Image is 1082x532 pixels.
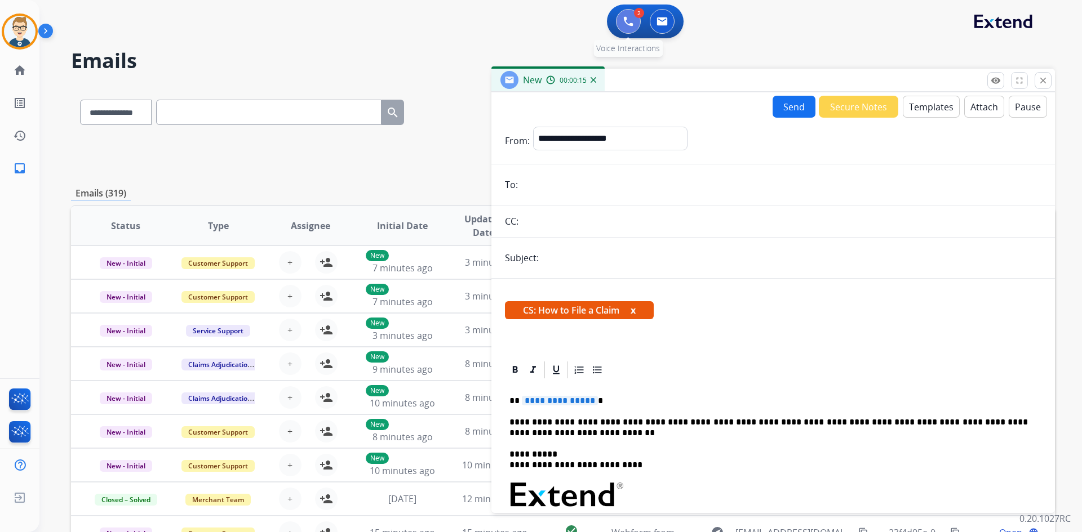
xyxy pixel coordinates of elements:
p: New [366,318,389,329]
button: x [631,303,636,317]
span: + [287,492,292,506]
button: + [279,319,301,341]
button: Attach [964,96,1004,118]
mat-icon: inbox [13,162,26,175]
p: New [366,284,389,295]
p: New [366,419,389,430]
span: [DATE] [388,493,416,505]
mat-icon: close [1038,75,1048,86]
p: CC: [505,214,518,228]
h2: Emails [71,50,1055,72]
button: Send [773,96,815,118]
mat-icon: person_add [320,289,333,303]
p: New [366,385,389,396]
p: Emails (319) [71,186,131,200]
span: Assignee [291,219,330,233]
span: Merchant Team [185,494,251,506]
span: + [287,256,292,269]
mat-icon: person_add [320,256,333,269]
span: 3 minutes ago [465,290,525,302]
span: Type [208,219,229,233]
span: Voice Interactions [596,43,660,53]
span: 8 minutes ago [373,431,433,443]
span: Customer Support [181,257,255,269]
span: Service Support [186,325,250,337]
span: 7 minutes ago [373,296,433,308]
mat-icon: person_add [320,323,333,337]
span: New - Initial [100,257,152,269]
span: + [287,357,292,370]
span: 8 minutes ago [465,391,525,404]
span: CS: How to File a Claim [505,301,654,319]
span: Claims Adjudication [181,359,259,370]
span: + [287,391,292,404]
span: New - Initial [100,426,152,438]
mat-icon: fullscreen [1014,75,1025,86]
span: 8 minutes ago [465,357,525,370]
span: 9 minutes ago [373,363,433,375]
div: Ordered List [571,361,588,378]
img: avatar [4,16,36,47]
span: Customer Support [181,426,255,438]
div: 2 [634,8,644,18]
span: 12 minutes ago [462,493,527,505]
span: 3 minutes ago [465,256,525,269]
button: + [279,420,301,442]
span: 10 minutes ago [370,464,435,477]
p: To: [505,178,518,191]
p: From: [505,134,530,147]
span: 3 minutes ago [465,324,525,336]
mat-icon: person_add [320,492,333,506]
span: New - Initial [100,460,152,472]
mat-icon: person_add [320,357,333,370]
div: Italic [525,361,542,378]
mat-icon: list_alt [13,96,26,110]
span: 10 minutes ago [462,459,527,471]
span: 7 minutes ago [373,262,433,274]
button: Pause [1009,96,1047,118]
mat-icon: person_add [320,424,333,438]
span: New - Initial [100,359,152,370]
span: Status [111,219,140,233]
button: + [279,251,301,274]
span: New - Initial [100,392,152,404]
button: + [279,352,301,375]
p: New [366,351,389,363]
span: Initial Date [377,219,428,233]
span: Closed – Solved [95,494,157,506]
mat-icon: home [13,64,26,77]
p: 0.20.1027RC [1019,512,1071,525]
button: + [279,454,301,476]
mat-icon: person_add [320,458,333,472]
button: Templates [903,96,960,118]
span: 3 minutes ago [373,329,433,342]
span: 8 minutes ago [465,425,525,437]
span: + [287,458,292,472]
p: New [366,250,389,261]
button: Secure Notes [819,96,898,118]
p: Subject: [505,251,539,265]
mat-icon: history [13,129,26,142]
span: Customer Support [181,291,255,303]
span: New - Initial [100,325,152,337]
button: + [279,386,301,409]
p: New [366,453,389,464]
span: Updated Date [458,212,509,239]
div: Bullet List [589,361,606,378]
span: + [287,424,292,438]
div: Bold [507,361,524,378]
span: 10 minutes ago [370,397,435,409]
mat-icon: person_add [320,391,333,404]
span: Customer Support [181,460,255,472]
span: New [523,74,542,86]
span: + [287,323,292,337]
mat-icon: remove_red_eye [991,75,1001,86]
button: + [279,488,301,510]
mat-icon: search [386,106,400,119]
span: 00:00:15 [560,76,587,85]
span: + [287,289,292,303]
span: Claims Adjudication [181,392,259,404]
div: Underline [548,361,565,378]
span: New - Initial [100,291,152,303]
button: + [279,285,301,307]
